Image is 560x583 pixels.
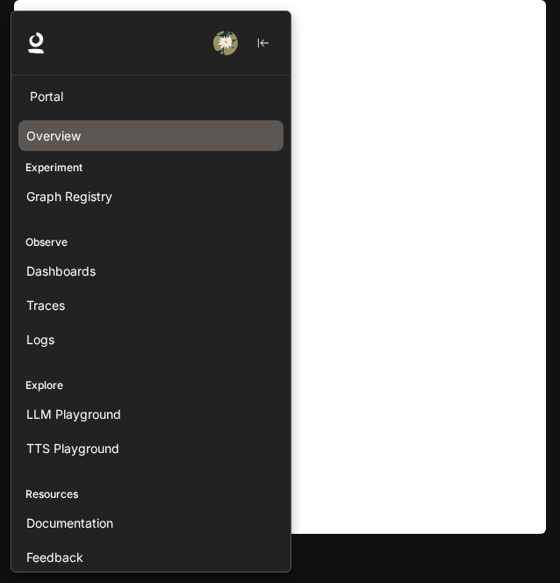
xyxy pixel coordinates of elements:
[18,507,284,538] a: Documentation
[11,160,291,176] p: Experiment
[11,234,291,250] p: Observe
[26,187,112,205] span: Graph Registry
[18,290,284,320] a: Traces
[11,486,291,502] p: Resources
[26,439,119,457] span: TTS Playground
[18,399,284,429] a: LLM Playground
[26,405,121,423] span: LLM Playground
[26,548,83,566] span: Feedback
[18,324,284,355] a: Logs
[26,296,65,314] span: Traces
[208,25,243,61] button: User avatar
[18,83,75,112] a: Portal
[26,330,54,349] span: Logs
[18,433,284,464] a: TTS Playground
[18,542,284,572] a: Feedback
[11,378,291,393] p: Explore
[26,262,96,280] span: Dashboards
[18,181,284,212] a: Graph Registry
[18,120,284,151] a: Overview
[18,256,284,286] a: Dashboards
[213,31,238,55] img: User avatar
[26,514,113,532] span: Documentation
[26,126,81,145] span: Overview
